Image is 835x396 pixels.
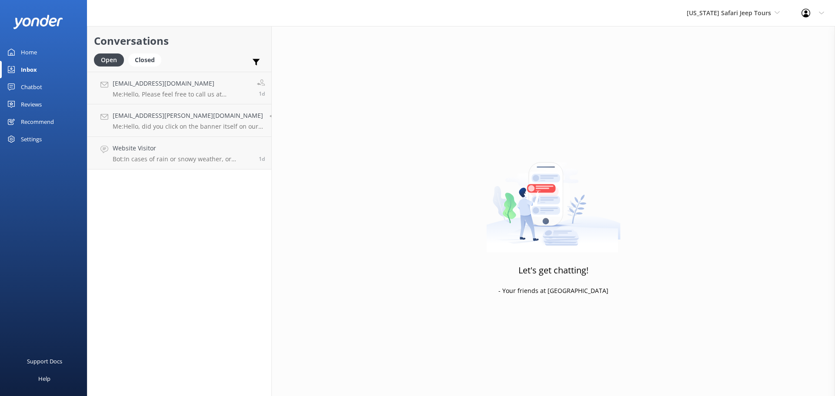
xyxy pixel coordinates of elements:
div: Closed [128,53,161,67]
div: Inbox [21,61,37,78]
h3: Let's get chatting! [518,263,588,277]
p: Me: Hello, Please feel free to call us at [PHONE_NUMBER] to discuss your family. All of our price... [113,90,250,98]
span: [US_STATE] Safari Jeep Tours [687,9,771,17]
a: Closed [128,55,166,64]
div: Recommend [21,113,54,130]
p: - Your friends at [GEOGRAPHIC_DATA] [498,286,608,296]
span: Aug 22 2025 08:06am (UTC -07:00) America/Phoenix [259,90,265,97]
h2: Conversations [94,33,265,49]
div: Reviews [21,96,42,113]
a: Open [94,55,128,64]
a: Website VisitorBot:In cases of rain or snowy weather, or additional Forest Service conditions tha... [87,137,271,170]
p: Bot: In cases of rain or snowy weather, or additional Forest Service conditions that we cannot pr... [113,155,252,163]
div: Open [94,53,124,67]
h4: [EMAIL_ADDRESS][DOMAIN_NAME] [113,79,250,88]
p: Me: Hello, did you click on the banner itself on our website? That will bring up the tours that a... [113,123,263,130]
img: artwork of a man stealing a conversation from at giant smartphone [486,144,621,253]
span: Aug 21 2025 05:55pm (UTC -07:00) America/Phoenix [259,155,265,163]
div: Support Docs [27,353,62,370]
h4: [EMAIL_ADDRESS][PERSON_NAME][DOMAIN_NAME] [113,111,263,120]
a: [EMAIL_ADDRESS][PERSON_NAME][DOMAIN_NAME]Me:Hello, did you click on the banner itself on our webs... [87,104,271,137]
div: Chatbot [21,78,42,96]
div: Home [21,43,37,61]
h4: Website Visitor [113,143,252,153]
div: Help [38,370,50,387]
img: yonder-white-logo.png [13,15,63,29]
div: Settings [21,130,42,148]
a: [EMAIL_ADDRESS][DOMAIN_NAME]Me:Hello, Please feel free to call us at [PHONE_NUMBER] to discuss yo... [87,72,271,104]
